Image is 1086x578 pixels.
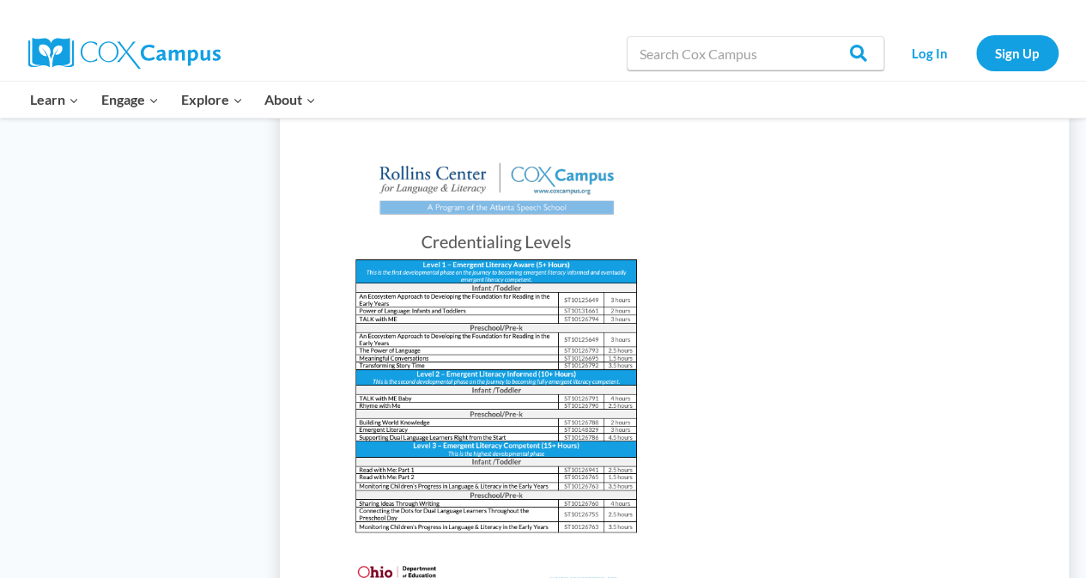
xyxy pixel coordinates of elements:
[90,82,170,118] button: Child menu of Engage
[170,82,254,118] button: Child menu of Explore
[20,82,327,118] nav: Primary Navigation
[627,36,884,70] input: Search Cox Campus
[253,82,327,118] button: Child menu of About
[28,38,221,69] img: Cox Campus
[893,35,1059,70] nav: Secondary Navigation
[893,35,968,70] a: Log In
[976,35,1059,70] a: Sign Up
[20,82,91,118] button: Child menu of Learn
